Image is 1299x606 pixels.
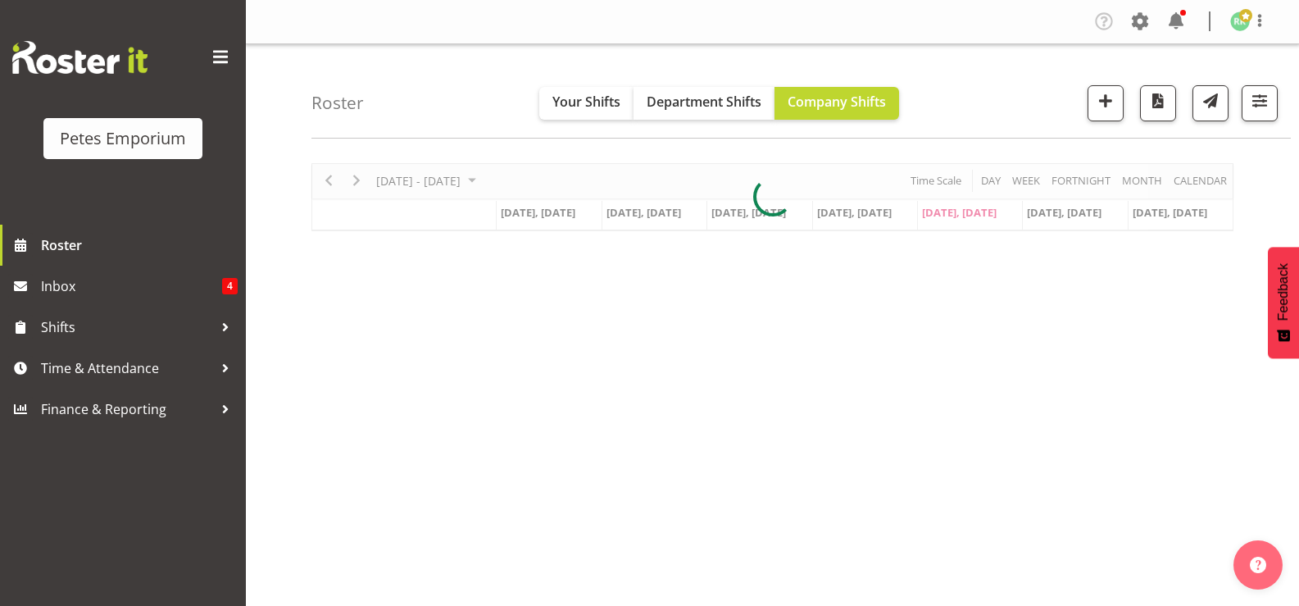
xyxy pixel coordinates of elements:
button: Department Shifts [634,87,774,120]
button: Filter Shifts [1242,85,1278,121]
span: Inbox [41,274,222,298]
button: Send a list of all shifts for the selected filtered period to all rostered employees. [1192,85,1229,121]
button: Feedback - Show survey [1268,247,1299,358]
button: Your Shifts [539,87,634,120]
span: Time & Attendance [41,356,213,380]
div: Petes Emporium [60,126,186,151]
button: Download a PDF of the roster according to the set date range. [1140,85,1176,121]
span: Your Shifts [552,93,620,111]
span: Roster [41,233,238,257]
span: Shifts [41,315,213,339]
span: Company Shifts [788,93,886,111]
span: Department Shifts [647,93,761,111]
img: Rosterit website logo [12,41,148,74]
img: help-xxl-2.png [1250,557,1266,573]
button: Company Shifts [774,87,899,120]
span: 4 [222,278,238,294]
button: Add a new shift [1088,85,1124,121]
span: Finance & Reporting [41,397,213,421]
img: ruth-robertson-taylor722.jpg [1230,11,1250,31]
span: Feedback [1276,263,1291,321]
h4: Roster [311,93,364,112]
